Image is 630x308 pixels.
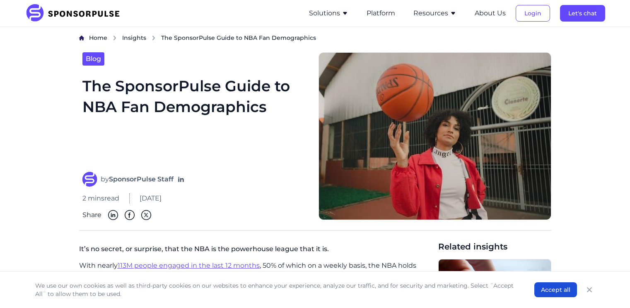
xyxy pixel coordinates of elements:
button: Accept all [534,282,577,297]
img: chevron right [151,35,156,41]
a: 113M people engaged in the last 12 months [118,262,260,269]
span: Home [89,34,107,42]
span: Related insights [438,241,551,252]
a: Insights [122,34,146,42]
button: Login [516,5,550,22]
a: Platform [367,10,395,17]
span: by [101,174,174,184]
a: Let's chat [560,10,605,17]
a: Home [89,34,107,42]
span: [DATE] [140,193,162,203]
img: Linkedin [108,210,118,220]
h1: The SponsorPulse Guide to NBA Fan Demographics [82,76,309,162]
span: 2 mins read [82,193,119,203]
p: We use our own cookies as well as third-party cookies on our websites to enhance your experience,... [35,281,518,298]
img: chevron right [112,35,117,41]
a: Follow on LinkedIn [177,175,185,183]
button: Close [584,284,595,296]
button: Solutions [309,8,348,18]
img: Facebook [125,210,135,220]
span: Insights [122,34,146,42]
p: It’s no secret, or surprise, that the NBA is the powerhouse league that it is. [79,241,432,261]
a: Login [516,10,550,17]
p: With nearly , 50% of which on a weekly basis, the NBA holds immense cultural significance. [79,261,432,281]
a: About Us [475,10,506,17]
span: The SponsorPulse Guide to NBA Fan Demographics [161,34,316,42]
span: Share [82,210,101,220]
img: Twitter [141,210,151,220]
a: Blog [82,52,104,66]
img: SponsorPulse Staff [82,172,97,187]
img: SponsorPulse [25,4,126,22]
img: Home [79,35,84,41]
button: About Us [475,8,506,18]
button: Resources [413,8,456,18]
strong: SponsorPulse Staff [109,175,174,183]
button: Let's chat [560,5,605,22]
button: Platform [367,8,395,18]
img: Learn more about NBA fans including whether they skew male or female, popularity by household inc... [319,52,551,220]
